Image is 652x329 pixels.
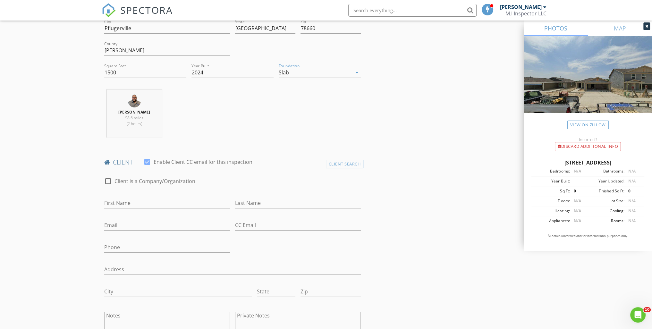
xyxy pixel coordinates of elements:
[570,188,588,194] div: 0
[573,168,581,174] span: N/A
[353,69,361,76] i: arrow_drop_down
[573,198,581,204] span: N/A
[120,3,173,17] span: SPECTORA
[326,160,364,168] div: Client Search
[533,198,570,204] div: Floors:
[524,21,588,36] a: PHOTOS
[567,121,609,129] a: View on Zillow
[154,159,252,165] label: Enable Client CC email for this inspection
[628,208,635,214] span: N/A
[588,188,624,194] div: Finished Sq Ft:
[628,178,635,184] span: N/A
[118,109,150,115] strong: [PERSON_NAME]
[533,168,570,174] div: Bedrooms:
[505,10,546,17] div: M.I Inspector LLC
[533,208,570,214] div: Heating:
[125,115,143,121] span: 98.6 miles
[555,142,621,151] div: Discard Additional info
[127,121,142,126] span: (2 hours)
[533,218,570,224] div: Appliances:
[588,208,624,214] div: Cooling:
[128,95,141,107] img: subject_1.png
[630,307,646,323] iframe: Intercom live chat
[588,178,624,184] div: Year Updated:
[588,168,624,174] div: Bathrooms:
[533,178,570,184] div: Year Built:
[624,188,642,194] div: 0
[573,208,581,214] span: N/A
[104,158,361,166] h4: client
[588,218,624,224] div: Rooms:
[102,3,116,17] img: The Best Home Inspection Software - Spectora
[531,234,644,238] p: All data is unverified and for informational purposes only.
[533,188,570,194] div: Sq Ft:
[279,70,289,75] div: Slab
[628,198,635,204] span: N/A
[588,21,652,36] a: MAP
[524,36,652,128] img: streetview
[531,159,644,166] div: [STREET_ADDRESS]
[588,198,624,204] div: Lot Size:
[524,137,652,142] div: Incorrect?
[114,178,195,184] label: Client is a Company/Organization
[102,9,173,22] a: SPECTORA
[628,218,635,224] span: N/A
[348,4,477,17] input: Search everything...
[643,307,651,312] span: 10
[500,4,542,10] div: [PERSON_NAME]
[628,168,635,174] span: N/A
[573,218,581,224] span: N/A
